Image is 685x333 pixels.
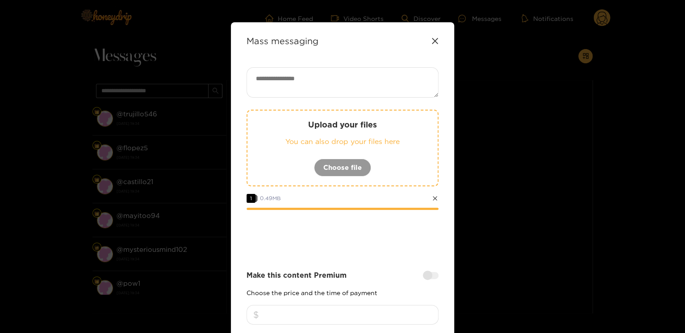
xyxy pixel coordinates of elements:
[246,194,255,203] span: 1
[265,136,420,147] p: You can also drop your files here
[260,195,281,201] span: 0.49 MB
[246,270,347,280] strong: Make this content Premium
[246,36,318,46] strong: Mass messaging
[314,159,371,177] button: Choose file
[246,289,439,296] p: Choose the price and the time of payment
[265,119,420,130] p: Upload your files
